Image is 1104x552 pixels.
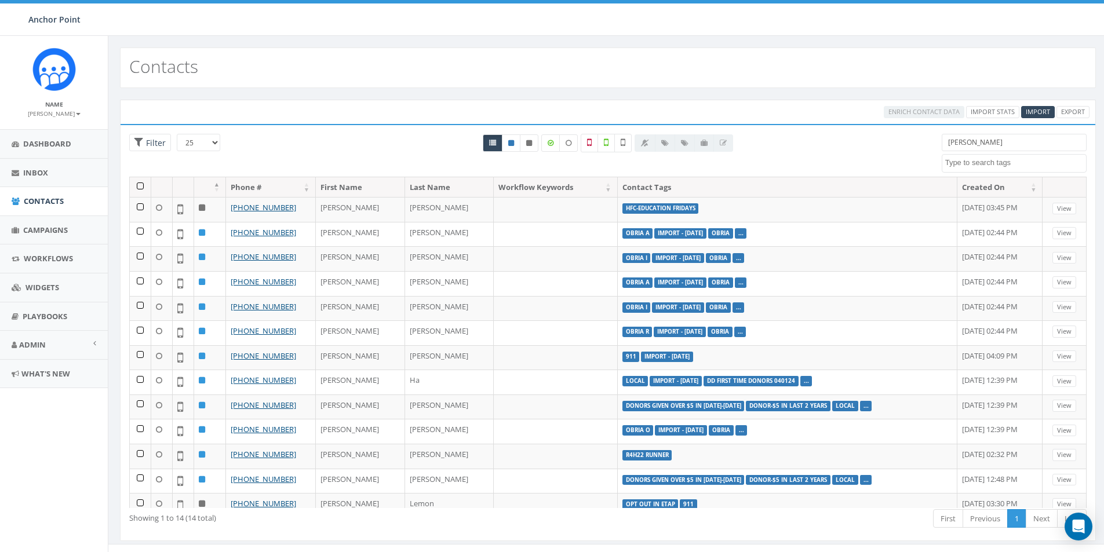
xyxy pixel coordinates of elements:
[502,134,520,152] a: Active
[641,352,693,362] label: Import - [DATE]
[957,469,1043,493] td: [DATE] 12:48 PM
[739,426,744,434] a: ...
[231,375,296,385] a: [PHONE_NUMBER]
[746,475,830,485] label: Donor-$5 in last 2 years
[1052,425,1076,437] a: View
[316,444,405,469] td: [PERSON_NAME]
[957,296,1043,321] td: [DATE] 02:44 PM
[654,327,706,337] label: Import - [DATE]
[231,227,296,237] a: [PHONE_NUMBER]
[709,425,734,436] label: Obria
[863,402,869,410] a: ...
[957,222,1043,247] td: [DATE] 02:44 PM
[316,493,405,518] td: [PERSON_NAME]
[316,345,405,370] td: [PERSON_NAME]
[1052,252,1076,264] a: View
[23,138,71,149] span: Dashboard
[581,134,598,152] label: Not a Mobile
[231,498,296,509] a: [PHONE_NUMBER]
[231,424,296,434] a: [PHONE_NUMBER]
[1052,301,1076,313] a: View
[405,345,494,370] td: [PERSON_NAME]
[804,377,809,385] a: ...
[942,134,1087,151] input: Type to search
[520,134,538,152] a: Opted Out
[746,401,830,411] label: Donor-$5 in last 2 years
[1026,509,1058,528] a: Next
[622,302,651,313] label: Obria I
[957,444,1043,469] td: [DATE] 02:32 PM
[405,222,494,247] td: [PERSON_NAME]
[316,370,405,394] td: [PERSON_NAME]
[963,509,1008,528] a: Previous
[706,302,731,313] label: Obria
[622,499,679,510] label: Opt Out in eTap
[129,134,171,152] span: Advance Filter
[708,228,733,239] label: Obria
[23,311,67,321] span: Playbooks
[957,419,1043,444] td: [DATE] 12:39 PM
[618,177,958,198] th: Contact Tags
[1052,498,1076,510] a: View
[23,225,68,235] span: Campaigns
[622,253,651,264] label: Obria I
[405,370,494,394] td: Ha
[405,493,494,518] td: Lemon
[226,177,316,198] th: Phone #: activate to sort column ascending
[316,271,405,296] td: [PERSON_NAME]
[405,469,494,493] td: [PERSON_NAME]
[143,137,166,148] span: Filter
[23,167,48,178] span: Inbox
[316,469,405,493] td: [PERSON_NAME]
[957,394,1043,419] td: [DATE] 12:39 PM
[1026,107,1050,116] span: Import
[622,228,653,239] label: Obria A
[966,106,1019,118] a: Import Stats
[597,134,615,152] label: Validated
[1052,449,1076,461] a: View
[231,400,296,410] a: [PHONE_NUMBER]
[405,320,494,345] td: [PERSON_NAME]
[1057,509,1087,528] a: Last
[316,177,405,198] th: First Name
[231,202,296,213] a: [PHONE_NUMBER]
[704,376,799,386] label: dd first time donors 040124
[614,134,632,152] label: Not Validated
[316,197,405,222] td: [PERSON_NAME]
[622,203,699,214] label: HFC-Education Fridays
[622,327,653,337] label: Obria R
[316,222,405,247] td: [PERSON_NAME]
[957,370,1043,394] td: [DATE] 12:39 PM
[21,368,70,379] span: What's New
[541,134,560,152] label: Data Enriched
[738,328,743,335] a: ...
[652,253,704,264] label: Import - [DATE]
[494,177,617,198] th: Workflow Keywords: activate to sort column ascending
[832,475,858,485] label: local
[622,475,745,485] label: donors given over $5 in [DATE]-[DATE]
[650,376,702,386] label: Import - [DATE]
[622,450,672,460] label: R4H22 runner
[483,134,502,152] a: All contacts
[405,177,494,198] th: Last Name
[1052,203,1076,215] a: View
[559,134,578,152] label: Data not Enriched
[316,296,405,321] td: [PERSON_NAME]
[526,140,532,147] i: This phone number is unsubscribed and has opted-out of all texts.
[622,277,653,288] label: Obria A
[1026,107,1050,116] span: CSV files only
[708,327,733,337] label: Obria
[405,296,494,321] td: [PERSON_NAME]
[1052,400,1076,412] a: View
[1052,276,1076,288] a: View
[1021,106,1055,118] a: Import
[45,100,63,108] small: Name
[405,246,494,271] td: [PERSON_NAME]
[738,229,744,237] a: ...
[405,271,494,296] td: [PERSON_NAME]
[708,277,733,288] label: Obria
[1056,106,1090,118] a: Export
[231,474,296,484] a: [PHONE_NUMBER]
[1052,375,1076,388] a: View
[28,109,81,118] small: [PERSON_NAME]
